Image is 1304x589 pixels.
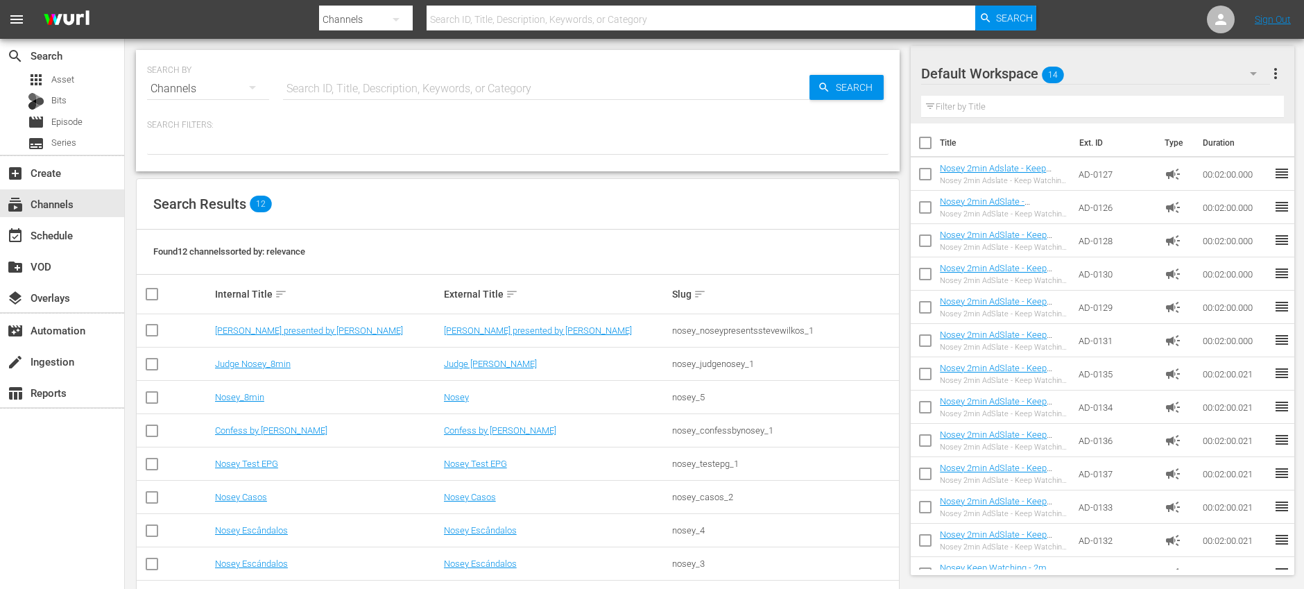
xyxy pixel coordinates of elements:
[51,73,74,87] span: Asset
[7,323,24,339] span: Automation
[1165,466,1181,482] span: Ad
[7,48,24,65] span: Search
[33,3,100,36] img: ans4CAIJ8jUAAAAAAAAAAAAAAAAAAAAAAAAgQb4GAAAAAAAAAAAAAAAAAAAAAAAAJMjXAAAAAAAAAAAAAAAAAAAAAAAAgAT5G...
[940,123,1071,162] th: Title
[1165,332,1181,349] span: Ad
[1273,432,1290,448] span: reorder
[7,165,24,182] span: Create
[1165,199,1181,216] span: Ad
[215,325,403,336] a: [PERSON_NAME] presented by [PERSON_NAME]
[1267,65,1284,82] span: more_vert
[7,354,24,370] span: Ingestion
[940,543,1067,552] div: Nosey 2min AdSlate - Keep Watching - Nosey_2min_AdSlate_SW-17131_MS-1712 - TEST non-Roku
[1073,357,1160,391] td: AD-0135
[1273,498,1290,515] span: reorder
[1165,266,1181,282] span: Ad
[1073,157,1160,191] td: AD-0127
[672,325,897,336] div: nosey_noseypresentsstevewilkos_1
[1165,499,1181,515] span: Ad
[672,392,897,402] div: nosey_5
[975,6,1036,31] button: Search
[1194,123,1278,162] th: Duration
[215,392,264,402] a: Nosey_8min
[215,459,278,469] a: Nosey Test EPG
[51,136,76,150] span: Series
[215,492,267,502] a: Nosey Casos
[940,230,1060,261] a: Nosey 2min AdSlate - Keep Watching - JS-1855 TEST non-Roku
[1197,457,1273,490] td: 00:02:00.021
[215,558,288,569] a: Nosey Escándalos
[940,409,1067,418] div: Nosey 2min AdSlate - Keep Watching - Nosey_2min_AdSlate_JS-1797_MS-1708 - TEST non-Roku
[1156,123,1194,162] th: Type
[1071,123,1157,162] th: Ext. ID
[506,288,518,300] span: sort
[147,119,889,131] p: Search Filters:
[444,459,507,469] a: Nosey Test EPG
[940,509,1067,518] div: Nosey 2min AdSlate - Keep Watching - Nosey_2min_AdSlate_SW-17130_MS-1727 - TEST non-Roku
[7,290,24,307] span: Overlays
[444,558,517,569] a: Nosey Escándalos
[1073,224,1160,257] td: AD-0128
[672,459,897,469] div: nosey_testepg_1
[940,196,1061,228] a: Nosey 2min AdSlate - KeepWatching - JS-1776 TEST non-Roku
[830,75,884,100] span: Search
[672,286,897,302] div: Slug
[940,276,1067,285] div: Nosey 2min AdSlate - Keep Watching - JS-1901, SW-0632, JS-1906 TEST non-Roku
[940,476,1067,485] div: Nosey 2min AdSlate - Keep Watching - Nosey_2min_AdSlate_SW-17115_MS-1736 - TEST non-Roku
[444,325,632,336] a: [PERSON_NAME] presented by [PERSON_NAME]
[28,93,44,110] div: Bits
[694,288,706,300] span: sort
[1273,232,1290,248] span: reorder
[444,492,496,502] a: Nosey Casos
[215,525,288,536] a: Nosey Escândalos
[215,286,440,302] div: Internal Title
[809,75,884,100] button: Search
[7,259,24,275] span: VOD
[444,392,469,402] a: Nosey
[1273,365,1290,382] span: reorder
[1273,398,1290,415] span: reorder
[940,429,1066,471] a: Nosey 2min AdSlate - Keep Watching - Nosey_2min_AdSlate_MS-1777_MS-1715 - TEST non-Roku
[1273,531,1290,548] span: reorder
[250,196,272,212] span: 12
[275,288,287,300] span: sort
[940,263,1059,294] a: Nosey 2min AdSlate - Keep Watching - JS-1901, SW-0632, JS-1906 TEST non-Roku
[1165,565,1181,582] span: Ad
[1197,424,1273,457] td: 00:02:00.021
[940,396,1066,438] a: Nosey 2min AdSlate - Keep Watching - Nosey_2min_AdSlate_JS-1797_MS-1708 - TEST non-Roku
[7,385,24,402] span: Reports
[940,496,1052,548] a: Nosey 2min AdSlate - Keep Watching - Nosey_2min_AdSlate_SW-17130_MS-1727 - TEST non-Roku
[444,525,517,536] a: Nosey Escândalos
[1273,465,1290,481] span: reorder
[1197,524,1273,557] td: 00:02:00.021
[940,296,1060,327] a: Nosey 2min AdSlate - Keep Watching - JS-1901 TEST non-Roku
[921,54,1269,93] div: Default Workspace
[7,196,24,213] span: Channels
[215,425,327,436] a: Confess by [PERSON_NAME]
[672,525,897,536] div: nosey_4
[1073,391,1160,424] td: AD-0134
[1073,424,1160,457] td: AD-0136
[940,210,1067,219] div: Nosey 2min AdSlate - Keep Watching - JS-1776 TEST non-Roku
[28,135,44,152] span: Series
[444,359,537,369] a: Judge [PERSON_NAME]
[215,359,291,369] a: Judge Nosey_8min
[1273,565,1290,581] span: reorder
[1197,324,1273,357] td: 00:02:00.000
[1197,490,1273,524] td: 00:02:00.021
[1255,14,1291,25] a: Sign Out
[940,376,1067,385] div: Nosey 2min AdSlate - Keep Watching - Nosey_2min_ADSlate_JS-1795_MS-1736 - TEST non-Roku
[1197,191,1273,224] td: 00:02:00.000
[940,343,1067,352] div: Nosey 2min AdSlate - Keep Watching - SW-18157, JS-0189 TEST non-Roku
[1073,490,1160,524] td: AD-0133
[672,492,897,502] div: nosey_casos_2
[1165,232,1181,249] span: Ad
[1073,191,1160,224] td: AD-0126
[1273,165,1290,182] span: reorder
[1165,299,1181,316] span: Ad
[940,176,1067,185] div: Nosey 2min Adslate - Keep Watching - JS-0196, SW-17157 TEST non-Roku
[51,94,67,108] span: Bits
[1197,257,1273,291] td: 00:02:00.000
[1165,399,1181,416] span: Ad
[940,309,1067,318] div: Nosey 2min AdSlate - Keep Watching - JS-1901 TEST non-Roku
